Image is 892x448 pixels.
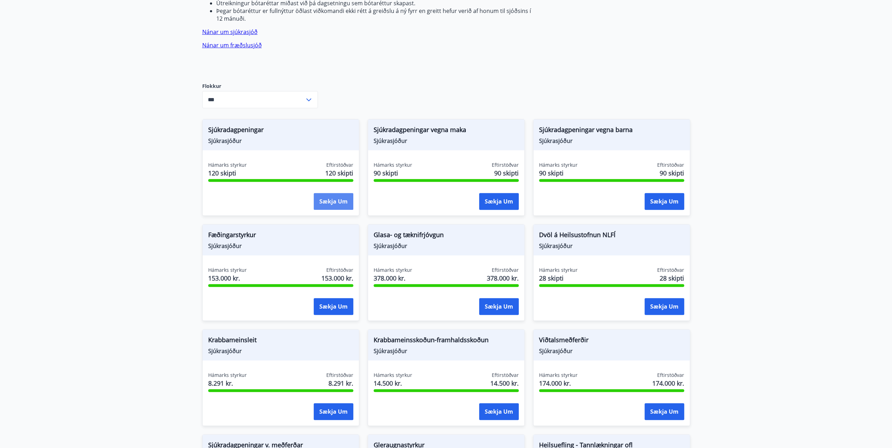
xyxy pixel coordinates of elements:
[208,242,353,250] span: Sjúkrasjóður
[314,298,353,315] button: Sækja um
[539,161,578,168] span: Hámarks styrkur
[326,161,353,168] span: Eftirstöðvar
[374,274,412,283] span: 378.000 kr.
[539,347,684,355] span: Sjúkrasjóður
[539,274,578,283] span: 28 skipti
[374,335,519,347] span: Krabbameinsskoðun-framhaldsskoðun
[208,230,353,242] span: Fæðingarstyrkur
[539,168,578,178] span: 90 skipti
[325,168,353,178] span: 120 skipti
[652,379,684,388] span: 174.000 kr.
[202,41,262,49] a: Nánar um fræðslusjóð
[492,372,519,379] span: Eftirstöðvar
[539,137,684,145] span: Sjúkrasjóður
[374,168,412,178] span: 90 skipti
[539,242,684,250] span: Sjúkrasjóður
[208,267,247,274] span: Hámarks styrkur
[374,372,412,379] span: Hámarks styrkur
[657,267,684,274] span: Eftirstöðvar
[314,193,353,210] button: Sækja um
[539,267,578,274] span: Hámarks styrkur
[490,379,519,388] span: 14.500 kr.
[321,274,353,283] span: 153.000 kr.
[208,379,247,388] span: 8.291 kr.
[479,403,519,420] button: Sækja um
[492,267,519,274] span: Eftirstöðvar
[660,168,684,178] span: 90 skipti
[374,125,519,137] span: Sjúkradagpeningar vegna maka
[539,230,684,242] span: Dvöl á Heilsustofnun NLFÍ
[326,267,353,274] span: Eftirstöðvar
[328,379,353,388] span: 8.291 kr.
[374,137,519,145] span: Sjúkrasjóður
[208,347,353,355] span: Sjúkrasjóður
[208,335,353,347] span: Krabbameinsleit
[492,161,519,168] span: Eftirstöðvar
[660,274,684,283] span: 28 skipti
[494,168,519,178] span: 90 skipti
[208,168,247,178] span: 120 skipti
[479,193,519,210] button: Sækja um
[208,372,247,379] span: Hámarks styrkur
[487,274,519,283] span: 378.000 kr.
[645,298,684,315] button: Sækja um
[374,347,519,355] span: Sjúkrasjóður
[539,125,684,137] span: Sjúkradagpeningar vegna barna
[208,274,247,283] span: 153.000 kr.
[479,298,519,315] button: Sækja um
[539,335,684,347] span: Viðtalsmeðferðir
[645,193,684,210] button: Sækja um
[539,379,578,388] span: 174.000 kr.
[216,7,533,22] li: Þegar bótaréttur er fullnýttur öðlast viðkomandi ekki rétt á greiðslu á ný fyrr en greitt hefur v...
[374,267,412,274] span: Hámarks styrkur
[657,372,684,379] span: Eftirstöðvar
[645,403,684,420] button: Sækja um
[208,161,247,168] span: Hámarks styrkur
[374,161,412,168] span: Hámarks styrkur
[202,28,258,36] a: Nánar um sjúkrasjóð
[657,161,684,168] span: Eftirstöðvar
[326,372,353,379] span: Eftirstöðvar
[374,379,412,388] span: 14.500 kr.
[208,125,353,137] span: Sjúkradagpeningar
[374,230,519,242] span: Glasa- og tæknifrjóvgun
[374,242,519,250] span: Sjúkrasjóður
[208,137,353,145] span: Sjúkrasjóður
[202,83,318,90] label: Flokkur
[539,372,578,379] span: Hámarks styrkur
[314,403,353,420] button: Sækja um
